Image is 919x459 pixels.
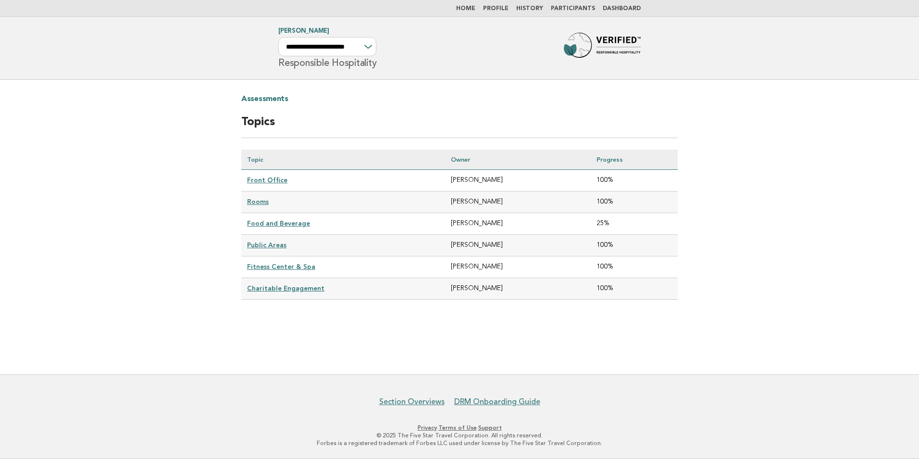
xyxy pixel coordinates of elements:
th: Progress [591,150,678,170]
td: [PERSON_NAME] [445,278,591,300]
th: Topic [241,150,445,170]
a: Privacy [418,424,437,431]
a: DRM Onboarding Guide [454,397,540,407]
a: Participants [551,6,595,12]
p: © 2025 The Five Star Travel Corporation. All rights reserved. [165,432,754,439]
a: Section Overviews [379,397,445,407]
a: Dashboard [603,6,641,12]
td: [PERSON_NAME] [445,235,591,256]
a: Public Areas [247,241,286,249]
td: 100% [591,235,678,256]
a: Home [456,6,475,12]
img: Forbes Travel Guide [564,33,641,64]
td: 100% [591,169,678,191]
td: 100% [591,278,678,300]
td: 100% [591,191,678,213]
h2: Topics [241,115,678,138]
a: Profile [483,6,509,12]
a: Charitable Engagement [247,284,324,292]
a: History [516,6,543,12]
a: Support [478,424,502,431]
td: 100% [591,256,678,278]
td: [PERSON_NAME] [445,191,591,213]
td: [PERSON_NAME] [445,169,591,191]
th: Owner [445,150,591,170]
a: Food and Beverage [247,219,310,227]
a: Terms of Use [438,424,477,431]
h1: Responsible Hospitality [278,28,376,68]
td: [PERSON_NAME] [445,256,591,278]
a: Front Office [247,176,287,184]
td: 25% [591,213,678,234]
p: · · [165,424,754,432]
td: [PERSON_NAME] [445,213,591,234]
a: Rooms [247,198,269,205]
p: Forbes is a registered trademark of Forbes LLC used under license by The Five Star Travel Corpora... [165,439,754,447]
a: Assessments [241,91,288,107]
a: [PERSON_NAME] [278,28,329,34]
a: Fitness Center & Spa [247,263,315,270]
